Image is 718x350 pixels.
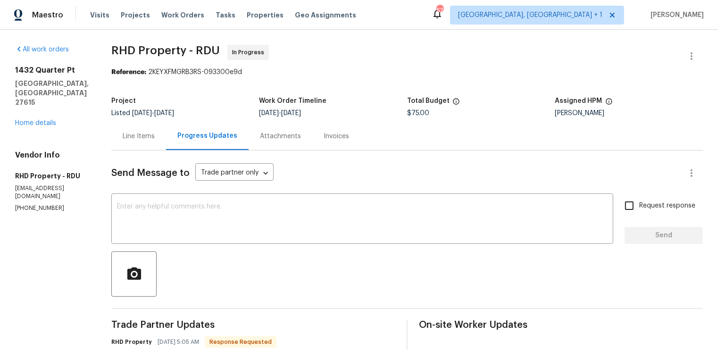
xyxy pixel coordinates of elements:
[232,48,268,57] span: In Progress
[458,10,602,20] span: [GEOGRAPHIC_DATA], [GEOGRAPHIC_DATA] + 1
[15,150,89,160] h4: Vendor Info
[15,204,89,212] p: [PHONE_NUMBER]
[639,201,695,211] span: Request response
[158,337,199,347] span: [DATE] 5:05 AM
[260,132,301,141] div: Attachments
[647,10,704,20] span: [PERSON_NAME]
[259,110,279,117] span: [DATE]
[15,66,89,75] h2: 1432 Quarter Pt
[407,98,450,104] h5: Total Budget
[15,184,89,200] p: [EMAIL_ADDRESS][DOMAIN_NAME]
[216,12,235,18] span: Tasks
[195,166,274,181] div: Trade partner only
[121,10,150,20] span: Projects
[436,6,443,15] div: 57
[206,337,276,347] span: Response Requested
[111,45,220,56] span: RHD Property - RDU
[605,98,613,110] span: The hpm assigned to this work order.
[15,79,89,107] h5: [GEOGRAPHIC_DATA], [GEOGRAPHIC_DATA] 27615
[15,46,69,53] a: All work orders
[452,98,460,110] span: The total cost of line items that have been proposed by Opendoor. This sum includes line items th...
[259,110,301,117] span: -
[111,69,146,75] b: Reference:
[407,110,429,117] span: $75.00
[111,110,174,117] span: Listed
[111,168,190,178] span: Send Message to
[32,10,63,20] span: Maestro
[15,171,89,181] h5: RHD Property - RDU
[15,120,56,126] a: Home details
[111,67,703,77] div: 2KEYXFMGRB3RS-093300e9d
[555,110,703,117] div: [PERSON_NAME]
[132,110,174,117] span: -
[177,131,237,141] div: Progress Updates
[111,98,136,104] h5: Project
[123,132,155,141] div: Line Items
[161,10,204,20] span: Work Orders
[90,10,109,20] span: Visits
[419,320,703,330] span: On-site Worker Updates
[282,110,301,117] span: [DATE]
[259,98,327,104] h5: Work Order Timeline
[555,98,602,104] h5: Assigned HPM
[295,10,356,20] span: Geo Assignments
[324,132,349,141] div: Invoices
[111,337,152,347] h6: RHD Property
[111,320,395,330] span: Trade Partner Updates
[154,110,174,117] span: [DATE]
[247,10,284,20] span: Properties
[132,110,152,117] span: [DATE]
